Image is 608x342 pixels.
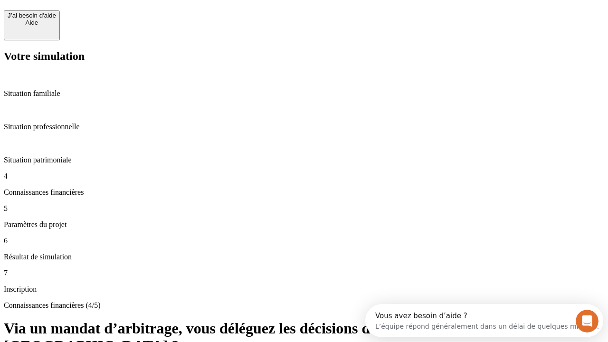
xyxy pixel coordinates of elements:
p: Connaissances financières (4/5) [4,301,604,310]
div: Ouvrir le Messenger Intercom [4,4,262,30]
iframe: Intercom live chat [576,310,598,332]
p: Paramètres du projet [4,220,604,229]
p: 5 [4,204,604,213]
iframe: Intercom live chat discovery launcher [365,304,603,337]
p: Situation patrimoniale [4,156,604,164]
button: J’ai besoin d'aideAide [4,10,60,40]
p: Résultat de simulation [4,253,604,261]
div: Vous avez besoin d’aide ? [10,8,234,16]
h2: Votre simulation [4,50,604,63]
p: 4 [4,172,604,180]
p: 7 [4,269,604,277]
div: Aide [8,19,56,26]
div: J’ai besoin d'aide [8,12,56,19]
p: 6 [4,237,604,245]
p: Inscription [4,285,604,294]
div: L’équipe répond généralement dans un délai de quelques minutes. [10,16,234,26]
p: Situation familiale [4,89,604,98]
p: Situation professionnelle [4,123,604,131]
p: Connaissances financières [4,188,604,197]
